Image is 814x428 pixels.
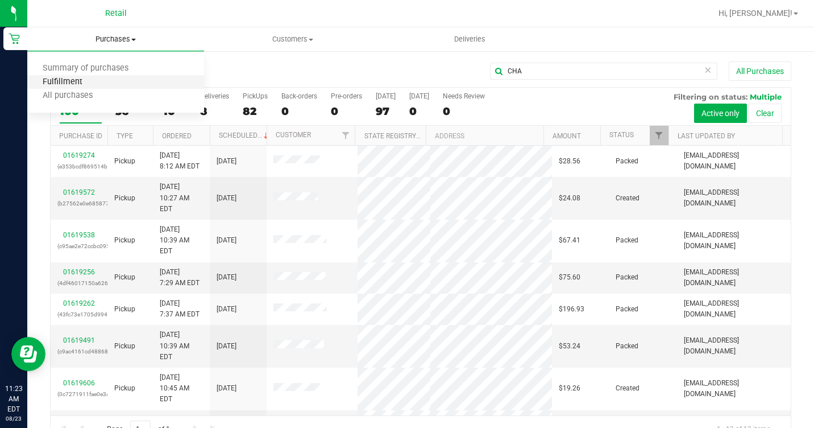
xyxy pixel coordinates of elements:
[674,92,747,101] span: Filtering on status:
[57,346,101,357] p: (c9ac4161cd48868c)
[650,126,668,145] a: Filter
[684,150,784,172] span: [EMAIL_ADDRESS][DOMAIN_NAME]
[616,304,638,315] span: Packed
[609,131,634,139] a: Status
[9,33,20,44] inline-svg: Retail
[27,64,144,73] span: Summary of purchases
[63,336,95,344] a: 01619491
[559,156,580,167] span: $28.56
[63,188,95,196] a: 01619572
[57,241,101,252] p: (c95ae2e72ccbc095)
[281,92,317,100] div: Back-orders
[27,77,98,87] span: Fulfillment
[5,414,22,423] p: 08/23
[376,92,396,100] div: [DATE]
[160,150,200,172] span: [DATE] 8:12 AM EDT
[439,34,501,44] span: Deliveries
[684,267,784,289] span: [EMAIL_ADDRESS][DOMAIN_NAME]
[684,378,784,400] span: [EMAIL_ADDRESS][DOMAIN_NAME]
[217,193,236,204] span: [DATE]
[160,224,203,257] span: [DATE] 10:39 AM EDT
[490,63,717,80] input: Search Purchase ID, Original ID, State Registry ID or Customer Name...
[616,193,639,204] span: Created
[217,341,236,352] span: [DATE]
[117,132,133,140] a: Type
[160,330,203,363] span: [DATE] 10:39 AM EDT
[200,92,229,100] div: Deliveries
[57,278,101,289] p: (4df46017150a6269)
[217,383,236,394] span: [DATE]
[114,235,135,246] span: Pickup
[217,156,236,167] span: [DATE]
[704,63,712,77] span: Clear
[243,92,268,100] div: PickUps
[336,126,355,145] a: Filter
[243,105,268,118] div: 82
[217,235,236,246] span: [DATE]
[443,105,485,118] div: 0
[678,132,735,140] a: Last Updated By
[27,91,108,101] span: All purchases
[376,105,396,118] div: 97
[616,156,638,167] span: Packed
[331,105,362,118] div: 0
[200,105,229,118] div: 8
[160,298,200,320] span: [DATE] 7:37 AM EDT
[694,104,747,123] button: Active only
[63,379,95,387] a: 01619606
[57,161,101,172] p: (e353bcdf869514b4)
[57,198,101,209] p: (b27562e0e685877a)
[27,34,204,44] span: Purchases
[162,132,192,140] a: Ordered
[276,131,311,139] a: Customer
[364,132,424,140] a: State Registry ID
[381,27,558,51] a: Deliveries
[409,105,429,118] div: 0
[616,341,638,352] span: Packed
[63,151,95,159] a: 01619274
[57,309,101,320] p: (43fc73e1705d9942)
[281,105,317,118] div: 0
[684,335,784,357] span: [EMAIL_ADDRESS][DOMAIN_NAME]
[553,132,581,140] a: Amount
[63,231,95,239] a: 01619538
[559,193,580,204] span: $24.08
[559,383,580,394] span: $19.26
[204,27,381,51] a: Customers
[11,337,45,371] iframe: Resource center
[750,92,782,101] span: Multiple
[219,131,271,139] a: Scheduled
[114,193,135,204] span: Pickup
[443,92,485,100] div: Needs Review
[114,383,135,394] span: Pickup
[160,182,203,215] span: [DATE] 10:27 AM EDT
[426,126,543,146] th: Address
[114,272,135,283] span: Pickup
[105,9,127,18] span: Retail
[616,272,638,283] span: Packed
[114,156,135,167] span: Pickup
[5,384,22,414] p: 11:23 AM EDT
[719,9,792,18] span: Hi, [PERSON_NAME]!
[749,104,782,123] button: Clear
[729,61,791,81] button: All Purchases
[616,235,638,246] span: Packed
[559,341,580,352] span: $53.24
[409,92,429,100] div: [DATE]
[114,304,135,315] span: Pickup
[217,272,236,283] span: [DATE]
[559,272,580,283] span: $75.60
[559,235,580,246] span: $67.41
[205,34,380,44] span: Customers
[331,92,362,100] div: Pre-orders
[684,230,784,252] span: [EMAIL_ADDRESS][DOMAIN_NAME]
[160,372,203,405] span: [DATE] 10:45 AM EDT
[616,383,639,394] span: Created
[160,267,200,289] span: [DATE] 7:29 AM EDT
[63,299,95,307] a: 01619262
[57,389,101,400] p: (0c7271911fae0e3a)
[114,341,135,352] span: Pickup
[559,304,584,315] span: $196.93
[684,298,784,320] span: [EMAIL_ADDRESS][DOMAIN_NAME]
[217,304,236,315] span: [DATE]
